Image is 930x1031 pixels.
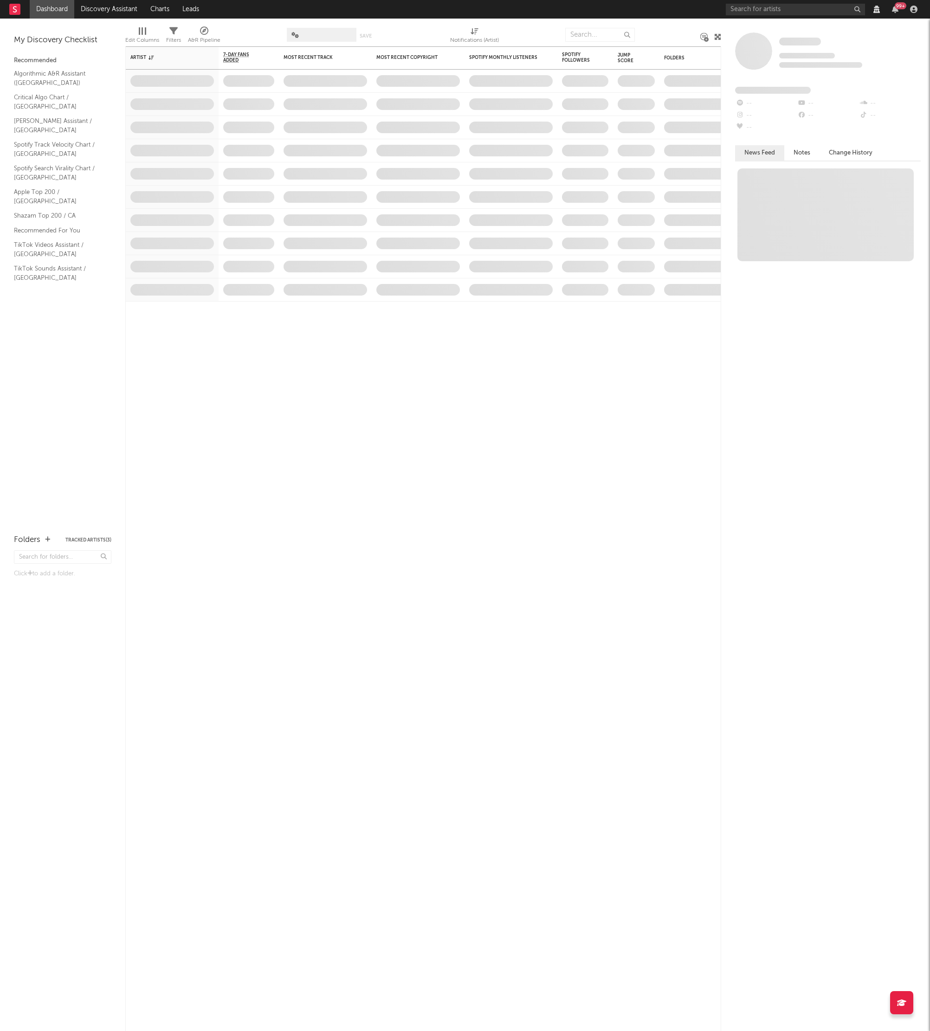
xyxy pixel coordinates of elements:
[735,97,797,110] div: --
[820,145,882,161] button: Change History
[14,116,102,135] a: [PERSON_NAME] Assistant / [GEOGRAPHIC_DATA]
[14,568,111,580] div: Click to add a folder.
[892,6,898,13] button: 99+
[223,52,260,63] span: 7-Day Fans Added
[130,55,200,60] div: Artist
[166,35,181,46] div: Filters
[14,550,111,564] input: Search for folders...
[895,2,906,9] div: 99 +
[360,33,372,39] button: Save
[14,69,102,88] a: Algorithmic A&R Assistant ([GEOGRAPHIC_DATA])
[859,110,921,122] div: --
[797,110,859,122] div: --
[14,140,102,159] a: Spotify Track Velocity Chart / [GEOGRAPHIC_DATA]
[735,122,797,134] div: --
[284,55,353,60] div: Most Recent Track
[779,38,821,45] span: Some Artist
[14,535,40,546] div: Folders
[797,97,859,110] div: --
[14,55,111,66] div: Recommended
[14,163,102,182] a: Spotify Search Virality Chart / [GEOGRAPHIC_DATA]
[779,53,835,58] span: Tracking Since: [DATE]
[376,55,446,60] div: Most Recent Copyright
[125,35,159,46] div: Edit Columns
[735,110,797,122] div: --
[735,145,784,161] button: News Feed
[188,35,220,46] div: A&R Pipeline
[166,23,181,50] div: Filters
[779,62,862,68] span: 0 fans last week
[14,92,102,111] a: Critical Algo Chart / [GEOGRAPHIC_DATA]
[14,226,102,236] a: Recommended For You
[14,264,102,283] a: TikTok Sounds Assistant / [GEOGRAPHIC_DATA]
[779,37,821,46] a: Some Artist
[735,87,811,94] span: Fans Added by Platform
[784,145,820,161] button: Notes
[14,240,102,259] a: TikTok Videos Assistant / [GEOGRAPHIC_DATA]
[14,35,111,46] div: My Discovery Checklist
[125,23,159,50] div: Edit Columns
[726,4,865,15] input: Search for artists
[14,187,102,206] a: Apple Top 200 / [GEOGRAPHIC_DATA]
[65,538,111,542] button: Tracked Artists(3)
[562,52,594,63] div: Spotify Followers
[188,23,220,50] div: A&R Pipeline
[450,35,499,46] div: Notifications (Artist)
[565,28,635,42] input: Search...
[859,97,921,110] div: --
[664,55,734,61] div: Folders
[450,23,499,50] div: Notifications (Artist)
[14,211,102,221] a: Shazam Top 200 / CA
[618,52,641,64] div: Jump Score
[469,55,539,60] div: Spotify Monthly Listeners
